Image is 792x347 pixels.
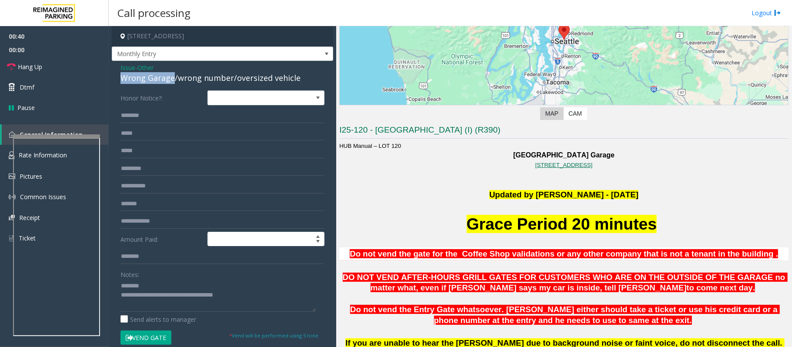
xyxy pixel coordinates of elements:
[350,305,780,325] span: Do not vend the Entry Gate whatsoever. [PERSON_NAME] either should take a ticket or use his credi...
[112,47,289,61] span: Monthly Entry
[9,234,14,242] img: 'icon'
[467,215,657,233] span: Grace Period 20 minutes
[312,239,324,246] span: Decrease value
[9,151,14,159] img: 'icon'
[774,8,781,17] img: logout
[120,267,139,279] label: Notes:
[591,151,615,159] span: Garage
[118,90,205,105] label: Honor Notice?:
[339,124,789,139] h3: I25-120 - [GEOGRAPHIC_DATA] (I) (R390)
[563,107,587,120] label: CAM
[513,151,588,159] span: [GEOGRAPHIC_DATA]
[540,107,564,120] label: Map
[17,103,35,112] span: Pause
[535,162,593,168] span: [STREET_ADDRESS]
[18,62,42,71] span: Hang Up
[2,124,109,145] a: General Information
[118,232,205,247] label: Amount Paid:
[353,143,372,149] span: Manual
[752,8,781,17] a: Logout
[120,315,196,324] label: Send alerts to manager
[9,215,15,220] img: 'icon'
[120,330,171,345] button: Vend Gate
[9,194,16,200] img: 'icon'
[9,173,15,179] img: 'icon'
[350,249,778,258] span: Do not vend the gate for the Coffee Shop validations or any other company that is not a tenant in...
[137,63,154,72] span: Other
[20,130,83,139] span: General Information
[391,143,401,149] span: 120
[229,332,318,339] small: Vend will be performed using 5 tone
[113,2,195,23] h3: Call processing
[343,273,788,293] span: DO NOT VEND AFTER-HOURS GRILL GATES FOR CUSTOMERS WHO ARE ON THE OUTSIDE OF THE GARAGE no matter ...
[489,190,638,199] span: Updated by [PERSON_NAME] - [DATE]
[339,143,351,149] span: HUB
[687,283,755,292] span: to come next day.
[312,232,324,239] span: Increase value
[120,72,324,84] div: Wrong Garage/wrong number/oversized vehicle
[374,143,390,149] span: – LOT
[120,63,135,72] span: Issue
[112,26,333,47] h4: [STREET_ADDRESS]
[558,24,570,40] div: 11100 Northeast 8th Street, Bellevue, WA
[535,161,593,168] a: [STREET_ADDRESS]
[9,131,15,138] img: 'icon'
[135,63,154,72] span: -
[20,83,34,92] span: Dtmf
